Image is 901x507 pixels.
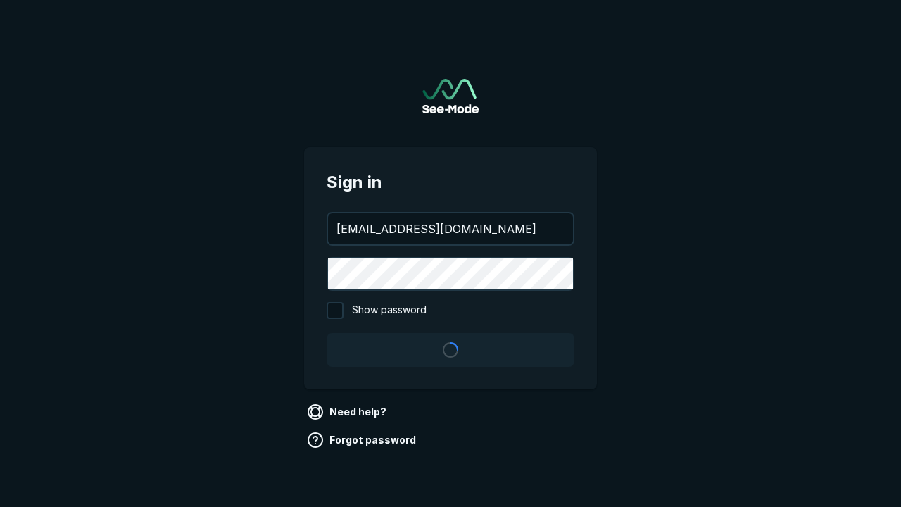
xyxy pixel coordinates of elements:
img: See-Mode Logo [422,79,479,113]
a: Go to sign in [422,79,479,113]
span: Show password [352,302,427,319]
input: your@email.com [328,213,573,244]
span: Sign in [327,170,574,195]
a: Need help? [304,401,392,423]
a: Forgot password [304,429,422,451]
